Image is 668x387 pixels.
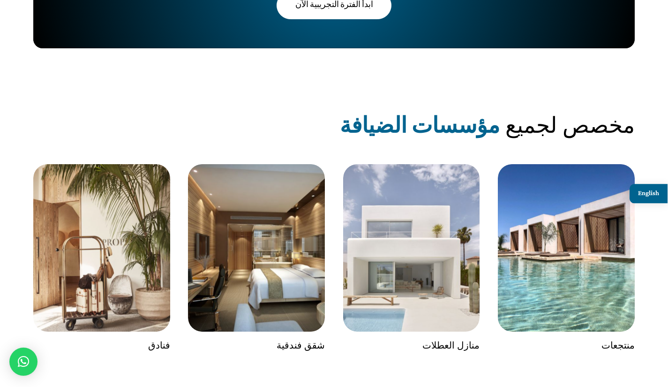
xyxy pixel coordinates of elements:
[343,164,480,332] img: منازل العطلات
[188,341,325,351] p: شقق فندقية
[498,164,635,332] img: Resorts
[33,341,170,351] div: فنادق
[630,184,668,203] a: English
[505,110,635,140] span: مخصص لجميع
[498,341,635,351] div: منتجعات
[340,110,500,140] strong: مؤسسات الضيافة
[343,341,480,351] p: منازل العطلات
[33,164,170,332] img: الفنادق
[188,164,325,332] img: شقق فندقية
